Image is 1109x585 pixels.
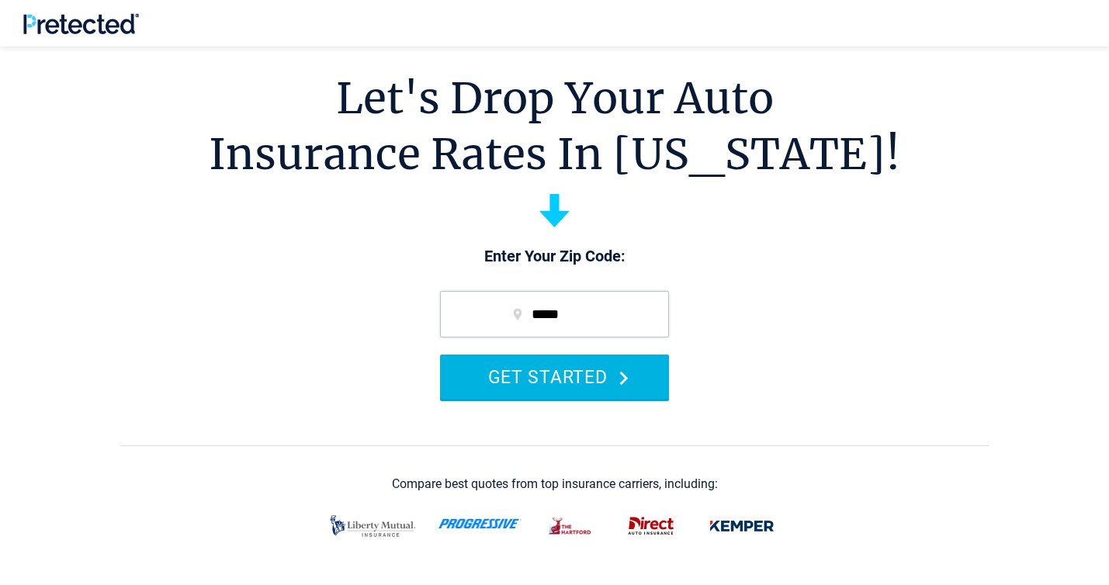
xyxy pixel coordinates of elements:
[440,291,669,337] input: zip code
[440,355,669,399] button: GET STARTED
[701,510,783,542] img: kemper
[425,246,684,268] p: Enter Your Zip Code:
[540,510,601,542] img: thehartford
[620,510,682,542] img: direct
[438,518,522,529] img: progressive
[326,507,420,545] img: liberty
[23,13,139,34] img: Pretected Logo
[209,71,900,182] h1: Let's Drop Your Auto Insurance Rates In [US_STATE]!
[392,477,718,491] div: Compare best quotes from top insurance carriers, including:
